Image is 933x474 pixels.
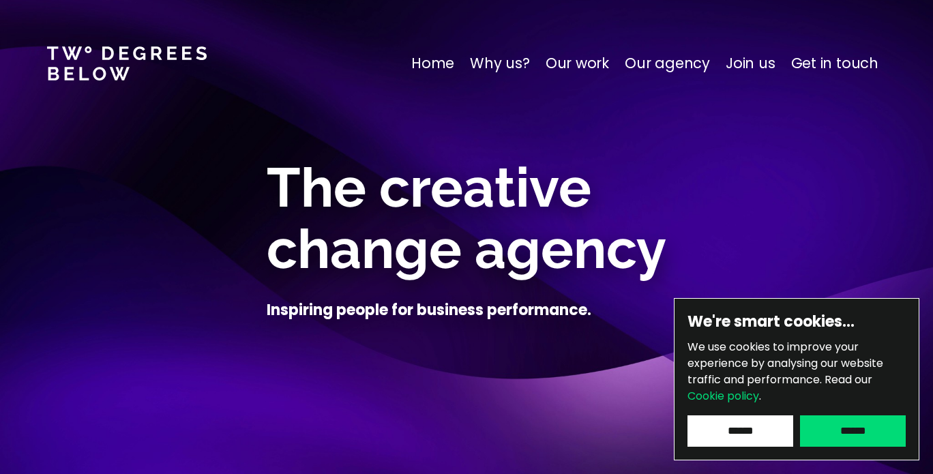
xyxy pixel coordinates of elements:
[687,312,906,332] h6: We're smart cookies…
[791,53,878,74] a: Get in touch
[470,53,530,74] a: Why us?
[687,372,872,404] span: Read our .
[411,53,454,74] a: Home
[546,53,609,74] a: Our work
[267,300,591,321] h4: Inspiring people for business performance.
[687,388,759,404] a: Cookie policy
[267,155,666,281] span: The creative change agency
[625,53,710,74] a: Our agency
[687,339,906,404] p: We use cookies to improve your experience by analysing our website traffic and performance.
[726,53,775,74] a: Join us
